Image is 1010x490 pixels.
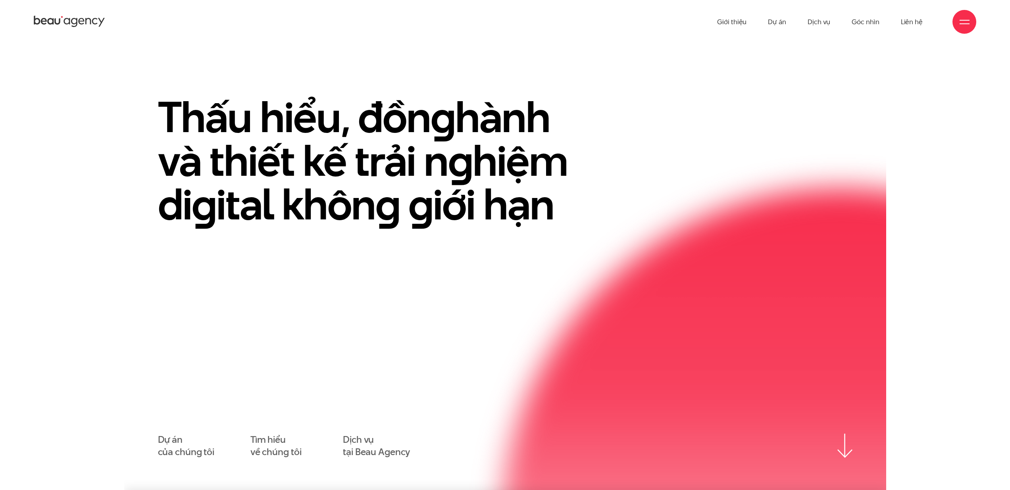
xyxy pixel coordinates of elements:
[250,434,302,458] a: Tìm hiểuvề chúng tôi
[431,87,455,147] en: g
[343,434,410,458] a: Dịch vụtại Beau Agency
[192,175,216,234] en: g
[375,175,400,234] en: g
[158,434,214,458] a: Dự áncủa chúng tôi
[448,131,473,190] en: g
[408,175,433,234] en: g
[158,95,594,226] h1: Thấu hiểu, đồn hành và thiết kế trải n hiệm di ital khôn iới hạn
